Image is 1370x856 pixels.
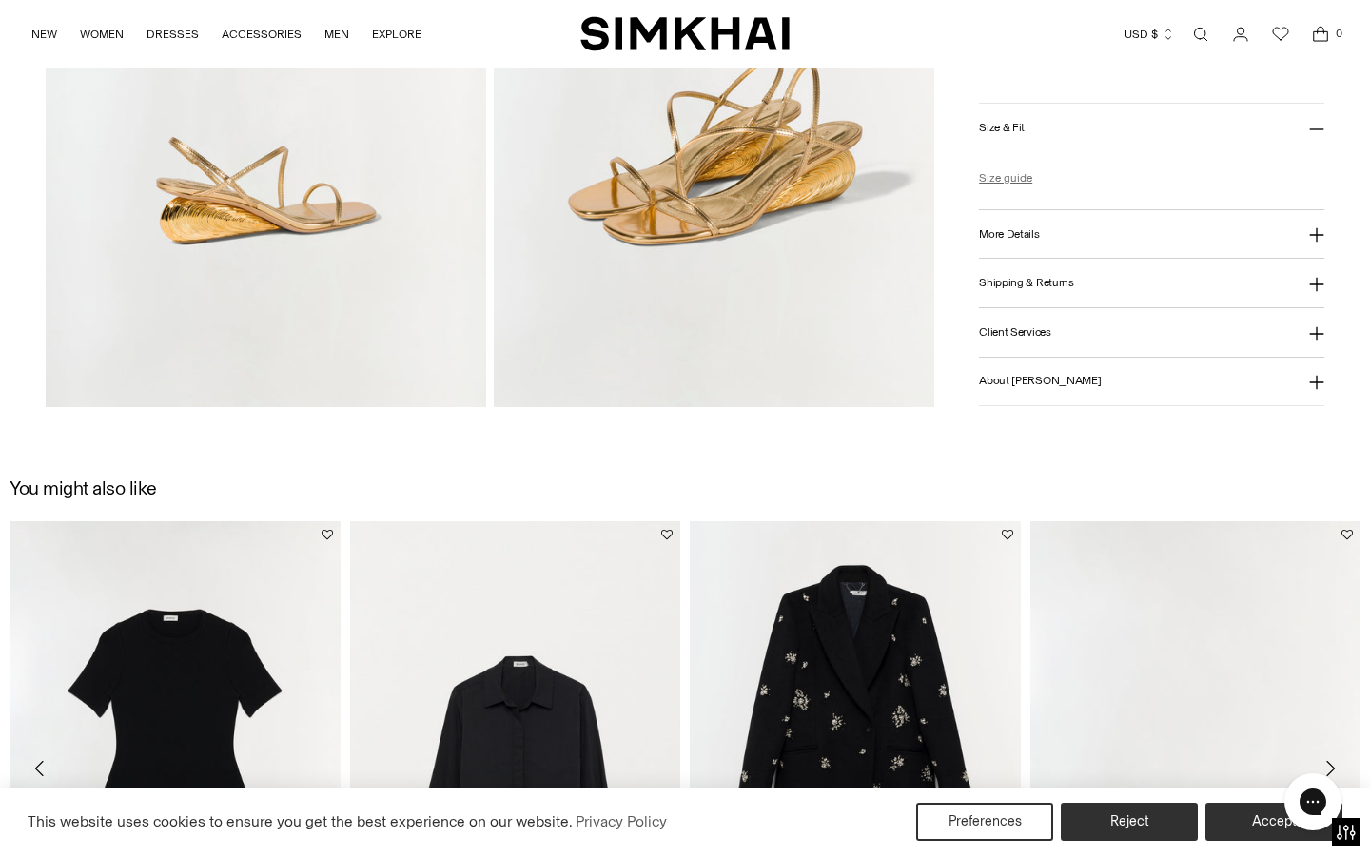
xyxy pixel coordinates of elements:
a: Size guide [979,169,1032,186]
button: About [PERSON_NAME] [979,358,1324,406]
button: Reject [1061,803,1198,841]
button: Client Services [979,308,1324,357]
h2: You might also like [10,477,157,498]
button: Add to Wishlist [1341,529,1353,540]
iframe: Gorgias live chat messenger [1275,767,1351,837]
h3: Size & Fit [979,122,1025,134]
a: SIMKHAI [580,15,790,52]
h3: About [PERSON_NAME] [979,376,1101,388]
button: Size & Fit [979,105,1324,153]
a: DRESSES [147,13,199,55]
button: Add to Wishlist [661,529,673,540]
a: Open cart modal [1301,15,1340,53]
a: WOMEN [80,13,124,55]
button: USD $ [1125,13,1175,55]
a: NEW [31,13,57,55]
a: Open search modal [1182,15,1220,53]
button: Add to Wishlist [322,529,333,540]
span: This website uses cookies to ensure you get the best experience on our website. [28,812,573,830]
button: Move to previous carousel slide [19,748,61,789]
a: EXPLORE [372,13,421,55]
a: Privacy Policy (opens in a new tab) [573,807,670,836]
button: Preferences [916,803,1053,841]
button: Shipping & Returns [979,260,1324,308]
a: Go to the account page [1222,15,1260,53]
a: MEN [324,13,349,55]
button: Add to Wishlist [1002,529,1013,540]
h3: Client Services [979,326,1051,339]
a: Wishlist [1262,15,1300,53]
button: More Details [979,210,1324,259]
h3: Shipping & Returns [979,278,1074,290]
span: 0 [1330,25,1347,42]
a: ACCESSORIES [222,13,302,55]
h3: More Details [979,228,1039,241]
button: Accept [1205,803,1342,841]
button: Move to next carousel slide [1309,748,1351,789]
